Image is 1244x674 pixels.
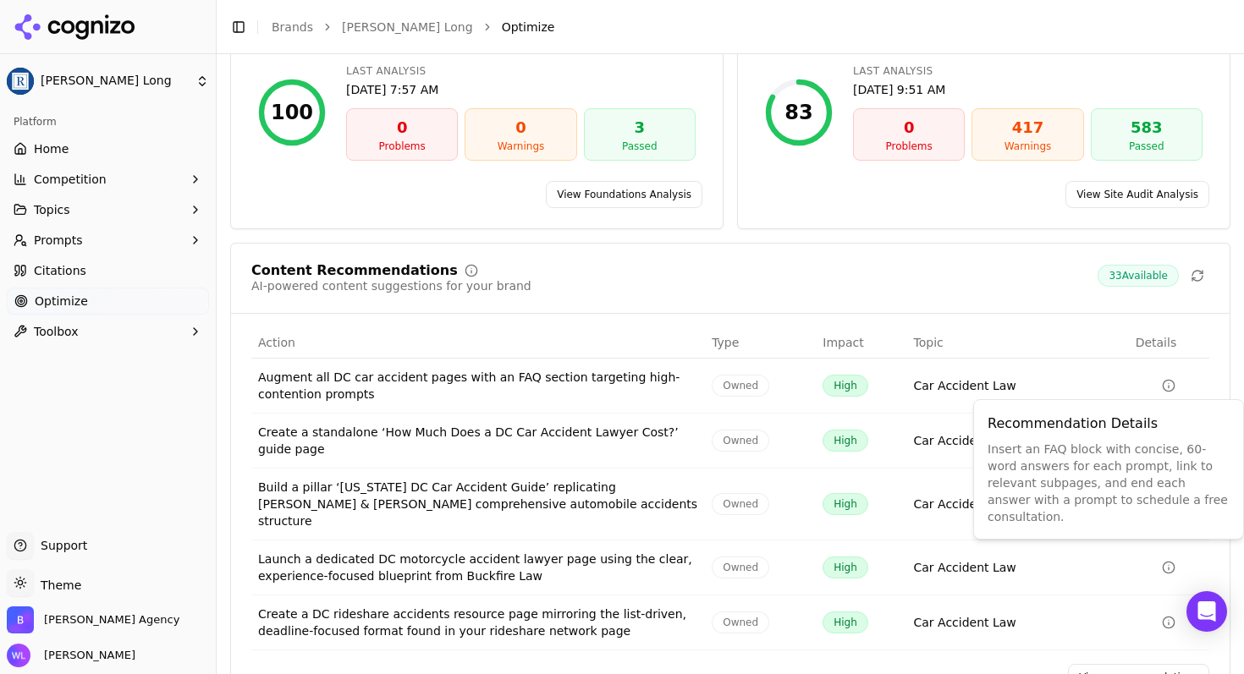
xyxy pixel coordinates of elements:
[592,140,688,153] div: Passed
[342,19,473,36] a: [PERSON_NAME] Long
[472,116,569,140] div: 0
[7,644,30,667] img: Wendy Lindars
[1186,591,1227,632] div: Open Intercom Messenger
[258,369,698,403] div: Augment all DC car accident pages with an FAQ section targeting high-contention prompts
[914,559,1016,576] a: Car Accident Law
[823,611,868,633] span: High
[592,116,688,140] div: 3
[346,81,696,98] div: [DATE] 7:57 AM
[7,257,209,284] a: Citations
[502,19,555,36] span: Optimize
[354,116,450,140] div: 0
[7,108,209,135] div: Platform
[914,496,1016,512] a: Car Accident Law
[979,116,1076,140] div: 417
[712,556,769,578] span: Owned
[1098,140,1195,153] div: Passed
[861,116,957,140] div: 0
[34,232,83,249] span: Prompts
[41,74,189,89] span: [PERSON_NAME] Long
[823,493,868,515] span: High
[34,578,81,592] span: Theme
[272,19,1197,36] nav: breadcrumb
[7,288,209,315] a: Optimize
[823,430,868,452] span: High
[1098,265,1179,287] span: 33 Available
[472,140,569,153] div: Warnings
[712,334,809,351] div: Type
[354,140,450,153] div: Problems
[823,556,868,578] span: High
[7,227,209,254] button: Prompts
[853,81,1203,98] div: [DATE] 9:51 AM
[272,20,313,34] a: Brands
[271,99,313,126] div: 100
[988,441,1230,525] div: Insert an FAQ block with concise, 60-word answers for each prompt, link to relevant subpages, and...
[34,171,107,188] span: Competition
[7,606,179,633] button: Open organization switcher
[34,537,87,554] span: Support
[546,181,702,208] a: View Foundations Analysis
[988,414,1230,434] h4: Recommendation Details
[861,140,957,153] div: Problems
[258,424,698,458] div: Create a standalone ‘How Much Does a DC Car Accident Lawyer Cost?’ guide page
[7,135,209,162] a: Home
[712,611,769,633] span: Owned
[44,612,179,627] span: Bob Agency
[7,318,209,345] button: Toolbox
[914,334,1122,351] div: Topic
[34,262,86,279] span: Citations
[346,64,696,78] div: Last Analysis
[979,140,1076,153] div: Warnings
[251,327,1209,650] div: Data table
[258,334,698,351] div: Action
[823,375,868,397] span: High
[34,201,70,218] span: Topics
[258,551,698,584] div: Launch a dedicated DC motorcycle accident lawyer page using the clear, experience-focused bluepri...
[914,614,1016,631] a: Car Accident Law
[712,430,769,452] span: Owned
[1098,116,1195,140] div: 583
[35,293,88,310] span: Optimize
[7,196,209,223] button: Topics
[7,644,135,667] button: Open user button
[37,648,135,663] span: [PERSON_NAME]
[251,277,531,294] div: AI-powered content suggestions for your brand
[7,68,34,95] img: Regan Zambri Long
[258,606,698,639] div: Create a DC rideshare accidents resource page mirroring the list-driven, deadline-focused format ...
[784,99,812,126] div: 83
[34,323,79,340] span: Toolbox
[823,334,900,351] div: Impact
[1136,334,1203,351] div: Details
[258,479,698,529] div: Build a pillar ‘[US_STATE] DC Car Accident Guide’ replicating [PERSON_NAME] & [PERSON_NAME] compr...
[853,64,1203,78] div: Last Analysis
[712,493,769,515] span: Owned
[1065,181,1209,208] a: View Site Audit Analysis
[7,606,34,633] img: Bob Agency
[7,166,209,193] button: Competition
[914,377,1016,394] a: Car Accident Law
[251,264,458,277] div: Content Recommendations
[914,432,1016,449] a: Car Accident Law
[712,375,769,397] span: Owned
[34,140,69,157] span: Home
